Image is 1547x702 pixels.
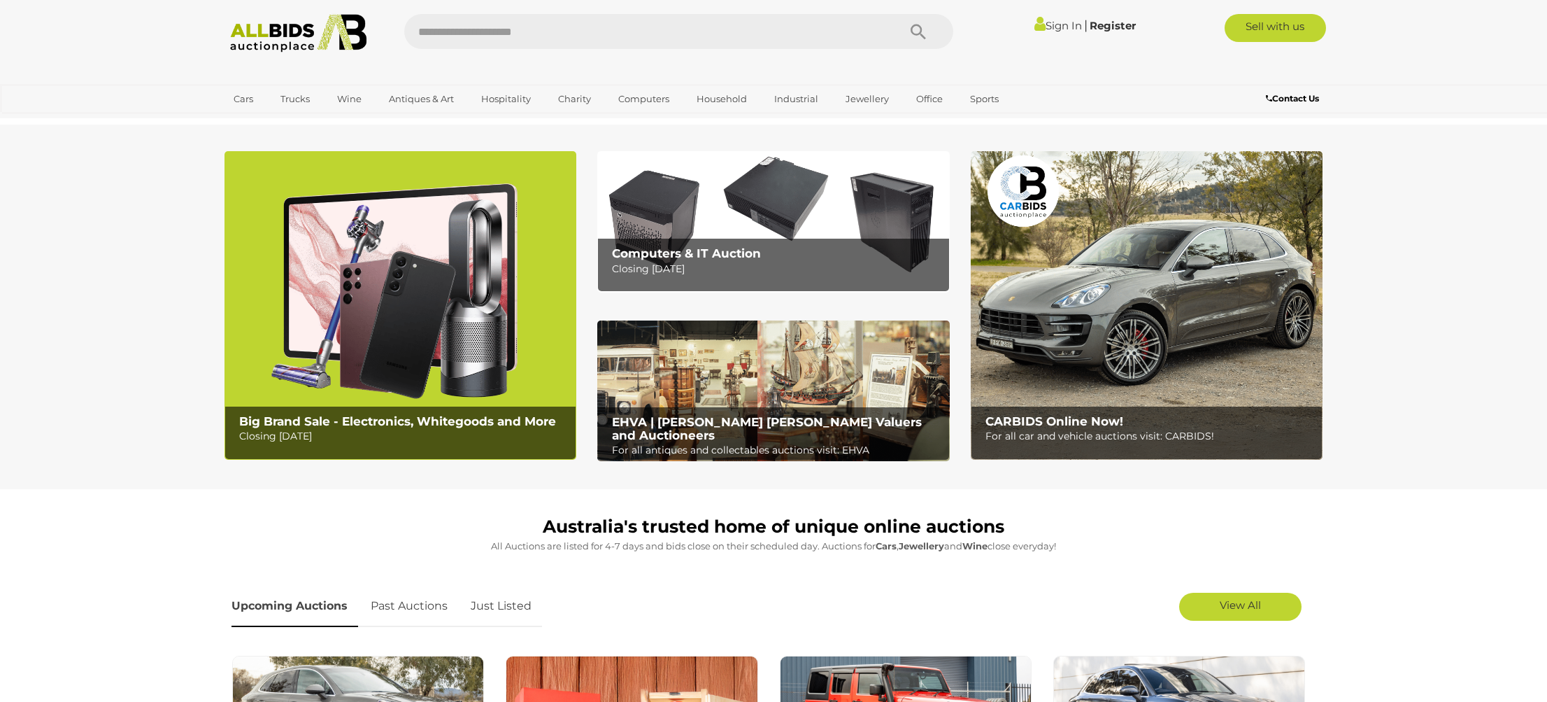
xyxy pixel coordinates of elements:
[597,321,949,462] img: EHVA | Evans Hastings Valuers and Auctioneers
[597,151,949,292] a: Computers & IT Auction Computers & IT Auction Closing [DATE]
[224,151,576,460] img: Big Brand Sale - Electronics, Whitegoods and More
[962,540,988,552] strong: Wine
[1034,19,1082,32] a: Sign In
[222,14,374,52] img: Allbids.com.au
[271,87,319,111] a: Trucks
[612,246,761,260] b: Computers & IT Auction
[224,87,262,111] a: Cars
[899,540,944,552] strong: Jewellery
[612,442,941,459] p: For all antiques and collectables auctions visit: EHVA
[765,87,827,111] a: Industrial
[460,586,542,627] a: Just Listed
[883,14,953,49] button: Search
[231,517,1316,537] h1: Australia's trusted home of unique online auctions
[1084,17,1088,33] span: |
[1225,14,1326,42] a: Sell with us
[1090,19,1136,32] a: Register
[1266,91,1323,106] a: Contact Us
[836,87,898,111] a: Jewellery
[961,87,1008,111] a: Sports
[549,87,600,111] a: Charity
[380,87,463,111] a: Antiques & Art
[971,151,1323,460] img: CARBIDS Online Now!
[985,414,1123,428] b: CARBIDS Online Now!
[224,151,576,460] a: Big Brand Sale - Electronics, Whitegoods and More Big Brand Sale - Electronics, Whitegoods and Mo...
[612,415,922,442] b: EHVA | [PERSON_NAME] [PERSON_NAME] Valuers and Auctioneers
[876,540,897,552] strong: Cars
[687,87,756,111] a: Household
[231,538,1316,554] p: All Auctions are listed for 4-7 days and bids close on their scheduled day. Auctions for , and cl...
[985,428,1315,445] p: For all car and vehicle auctions visit: CARBIDS!
[907,87,952,111] a: Office
[1220,598,1261,612] span: View All
[224,111,342,134] a: [GEOGRAPHIC_DATA]
[609,87,678,111] a: Computers
[597,321,949,462] a: EHVA | Evans Hastings Valuers and Auctioneers EHVA | [PERSON_NAME] [PERSON_NAME] Valuers and Auct...
[328,87,371,111] a: Wine
[1266,93,1319,104] b: Contact Us
[971,151,1323,460] a: CARBIDS Online Now! CARBIDS Online Now! For all car and vehicle auctions visit: CARBIDS!
[472,87,540,111] a: Hospitality
[231,586,358,627] a: Upcoming Auctions
[239,414,556,428] b: Big Brand Sale - Electronics, Whitegoods and More
[612,260,941,278] p: Closing [DATE]
[239,428,569,445] p: Closing [DATE]
[360,586,458,627] a: Past Auctions
[597,151,949,292] img: Computers & IT Auction
[1179,593,1302,621] a: View All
